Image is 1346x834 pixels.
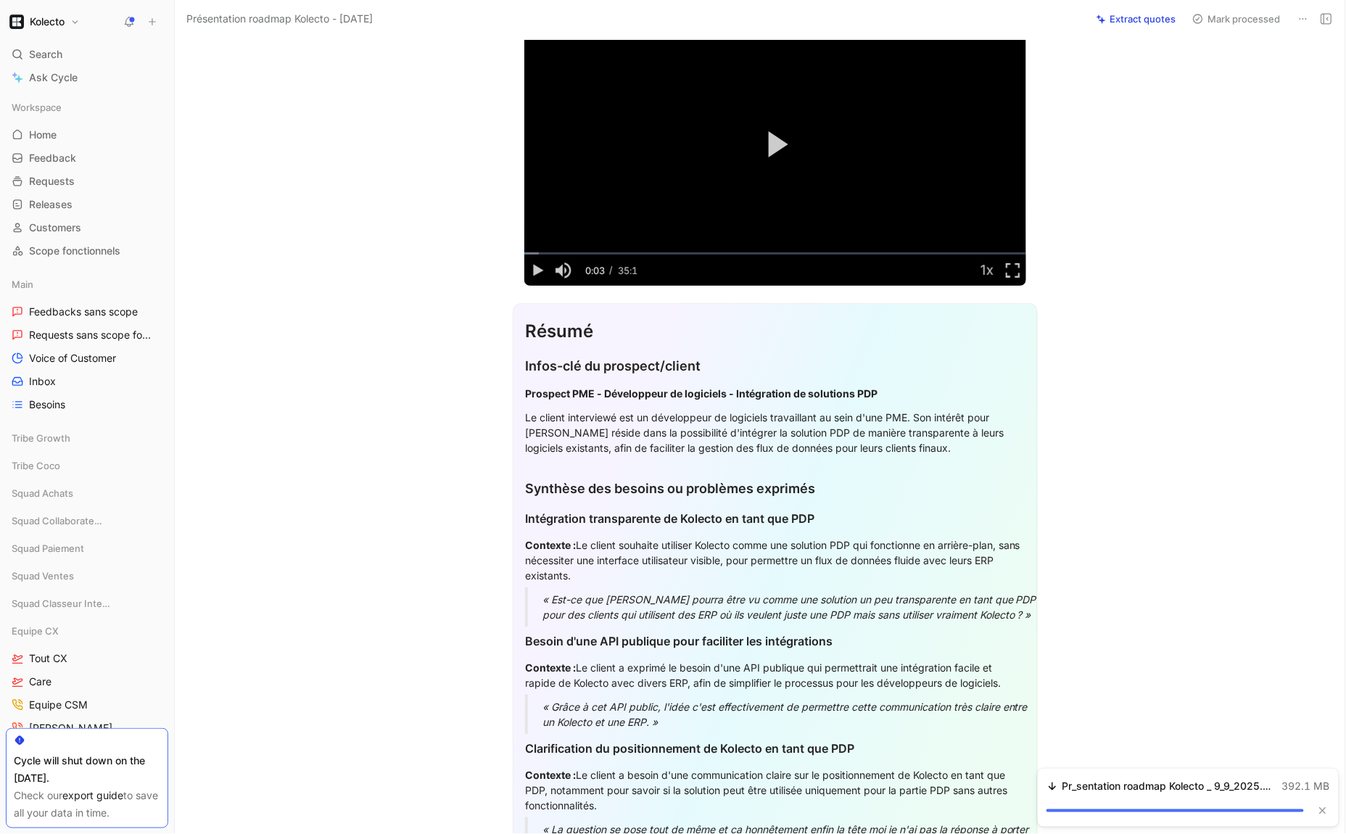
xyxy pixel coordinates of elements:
a: Tout CX [6,648,168,669]
div: Squad Collaborateurs [6,510,168,536]
span: Care [29,674,51,689]
strong: Contexte : [525,661,576,674]
strong: Contexte : [525,769,576,781]
div: Tribe Coco [6,455,168,481]
div: Squad Collaborateurs [6,510,168,532]
div: Tribe Growth [6,427,168,453]
div: Tribe Coco [6,455,168,476]
span: Squad Ventes [12,569,74,583]
span: [PERSON_NAME] [29,721,112,735]
span: Squad Collaborateurs [12,513,108,528]
div: Squad Paiement [6,537,168,563]
a: Care [6,671,168,693]
div: Squad Ventes [6,565,168,591]
div: Intégration transparente de Kolecto en tant que PDP [525,510,1025,527]
div: Search [6,44,168,65]
div: Le client souhaite utiliser Kolecto comme une solution PDP qui fonctionne en arrière-plan, sans n... [525,537,1025,583]
button: Mark processed [1186,9,1287,29]
a: Home [6,124,168,146]
span: Releases [29,197,73,212]
div: « Grâce à cet API public, l'idée c'est effectivement de permettre cette communication très claire... [542,699,1043,730]
span: Squad Classeur Intelligent [12,596,112,611]
div: Squad Ventes [6,565,168,587]
span: Workspace [12,100,62,115]
a: Equipe CSM [6,694,168,716]
span: Feedbacks sans scope [29,305,138,319]
span: Ask Cycle [29,69,78,86]
div: Le client a exprimé le besoin d'une API publique qui permettrait une intégration facile et rapide... [525,660,1025,690]
a: Releases [6,194,168,215]
strong: Prospect PME - Développeur de logiciels - Intégration de solutions PDP [525,387,878,400]
span: Customers [29,220,81,235]
button: Play Video [743,112,808,177]
span: Pr_sentation roadmap Kolecto _ 9_9_2025.mp4 [1062,777,1275,795]
span: Feedback [29,151,76,165]
div: Workspace [6,96,168,118]
a: Besoins [6,394,168,416]
button: KolectoKolecto [6,12,83,32]
div: Equipe CX [6,620,168,642]
div: Besoin d'une API publique pour faciliter les intégrations [525,632,1025,650]
span: Squad Achats [12,486,73,500]
div: Squad Achats [6,482,168,504]
span: / [609,264,613,276]
a: Customers [6,217,168,239]
button: Playback Rate [974,255,1000,286]
span: Présentation roadmap Kolecto - [DATE] [186,10,373,28]
div: Squad Achats [6,482,168,508]
div: Squad Classeur Intelligent [6,593,168,614]
a: Feedbacks sans scope [6,301,168,323]
div: MainFeedbacks sans scopeRequests sans scope fonctionnelVoice of CustomerInboxBesoins [6,273,168,416]
a: Voice of Customer [6,347,168,369]
div: Le client interviewé est un développeur de logiciels travaillant au sein d'une PME. Son intérêt p... [525,410,1025,455]
span: Voice of Customer [29,351,116,366]
div: Résumé [525,318,1025,344]
div: Tribe Growth [6,427,168,449]
span: Squad Paiement [12,541,84,556]
span: Besoins [29,397,65,412]
div: Infos-clé du prospect/client [525,356,1025,376]
div: Main [6,273,168,295]
a: Ask Cycle [6,67,168,88]
button: Extract quotes [1090,9,1183,29]
span: Tribe Coco [12,458,60,473]
span: 35:11 [618,265,637,308]
button: Play [524,255,550,286]
a: Feedback [6,147,168,169]
div: Clarification du positionnement de Kolecto en tant que PDP [525,740,1025,757]
a: Scope fonctionnels [6,240,168,262]
span: Inbox [29,374,56,389]
strong: Contexte : [525,539,576,551]
a: Requests sans scope fonctionnel [6,324,168,346]
span: Search [29,46,62,63]
a: [PERSON_NAME] [6,717,168,739]
div: Check our to save all your data in time. [14,787,160,822]
button: Mute [550,255,577,286]
h1: Kolecto [30,15,65,28]
span: Equipe CSM [29,698,88,712]
a: Inbox [6,371,168,392]
div: « Est-ce que [PERSON_NAME] pourra être vu comme une solution un peu transparente en tant que PDP ... [542,592,1043,622]
div: Synthèse des besoins ou problèmes exprimés [525,479,1025,498]
button: Fullscreen [1000,255,1026,286]
span: 392.1 MB [1282,777,1330,795]
span: Main [12,277,33,292]
span: Scope fonctionnels [29,244,120,258]
a: Requests [6,170,168,192]
span: Home [29,128,57,142]
div: Squad Classeur Intelligent [6,593,168,619]
div: Squad Paiement [6,537,168,559]
img: Kolecto [9,15,24,29]
div: Cycle will shut down on the [DATE]. [14,752,160,787]
span: Requests [29,174,75,189]
div: Progress Bar [524,252,1026,255]
span: Requests sans scope fonctionnel [29,328,151,342]
span: Tout CX [29,651,67,666]
div: Le client a besoin d'une communication claire sur le positionnement de Kolecto en tant que PDP, n... [525,767,1025,813]
a: export guide [62,789,123,801]
span: Tribe Growth [12,431,70,445]
div: Video Player [524,4,1026,286]
span: 0:03 [585,265,605,276]
span: Equipe CX [12,624,59,638]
